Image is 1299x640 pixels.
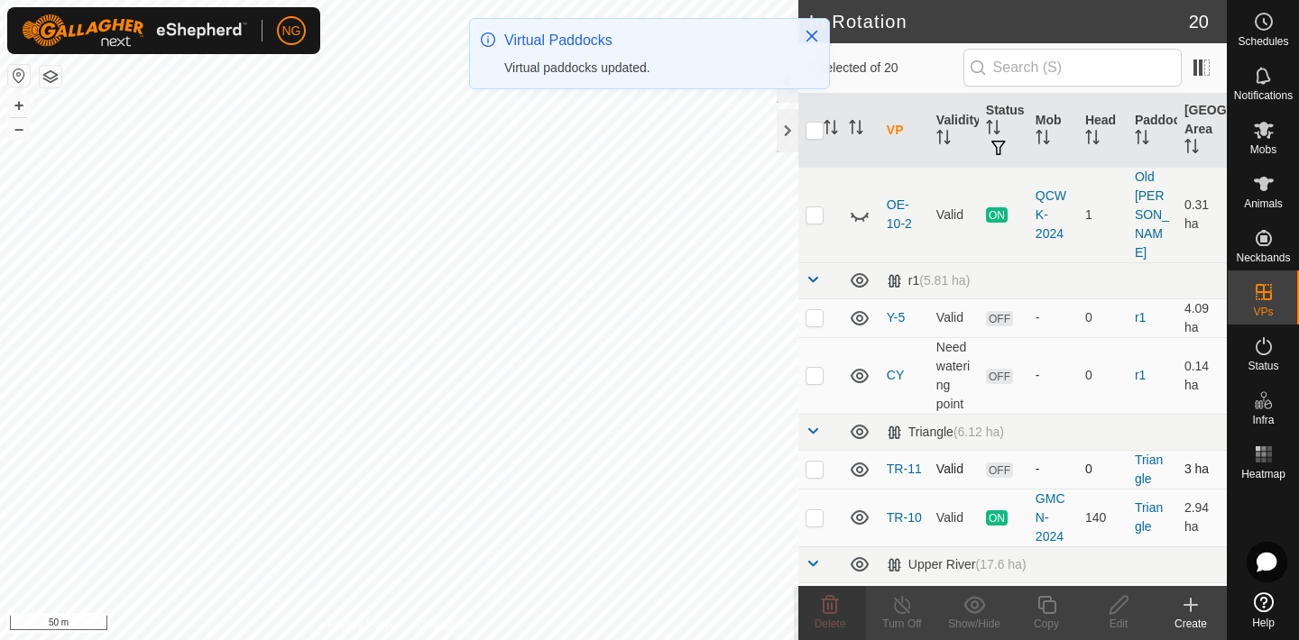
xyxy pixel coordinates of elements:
div: Turn Off [866,616,938,632]
div: r1 [887,273,971,288]
a: Triangle [1135,500,1163,534]
div: Edit [1082,616,1155,632]
div: - [1036,460,1071,479]
a: OE-10-2 [887,197,912,231]
td: Valid [929,582,979,621]
td: Valid [929,450,979,489]
td: 0.31 ha [1177,167,1227,262]
td: Valid [929,298,979,337]
span: Delete [815,617,846,630]
div: - [1036,366,1071,385]
span: Neckbands [1236,252,1290,263]
td: 3 ha [1177,450,1227,489]
span: ON [986,207,1008,223]
p-sorticon: Activate to sort [1085,133,1100,147]
td: 1.27 ha [1177,582,1227,621]
span: OFF [986,369,1013,384]
div: Upper River [887,557,1027,572]
span: (5.81 ha) [919,273,970,288]
a: r1 [1135,368,1146,382]
td: 0 [1078,582,1128,621]
button: Reset Map [8,65,30,87]
span: Schedules [1238,36,1288,47]
td: 2.94 ha [1177,489,1227,546]
a: Help [1228,585,1299,635]
span: 20 [1189,8,1209,35]
div: - [1036,308,1071,327]
span: Notifications [1234,90,1293,101]
p-sorticon: Activate to sort [1184,142,1199,156]
a: TR-10 [887,510,922,525]
div: Show/Hide [938,616,1010,632]
th: Paddock [1128,94,1177,168]
th: Mob [1028,94,1078,168]
div: GMCN-2024 [1036,489,1071,546]
div: QCWK-2024 [1036,187,1071,243]
span: ON [986,510,1008,526]
a: Upper River [1135,585,1169,618]
span: (17.6 ha) [976,557,1027,571]
a: Old [PERSON_NAME] [1135,169,1169,260]
div: Virtual Paddocks [504,30,786,51]
p-sorticon: Activate to sort [824,123,838,137]
p-sorticon: Activate to sort [849,123,863,137]
span: Mobs [1250,144,1276,155]
a: Privacy Policy [327,617,395,633]
a: Triangle [1135,453,1163,486]
p-sorticon: Activate to sort [1135,133,1149,147]
th: Status [979,94,1028,168]
td: Valid [929,489,979,546]
th: Head [1078,94,1128,168]
p-sorticon: Activate to sort [936,133,951,147]
span: Status [1248,361,1278,371]
p-sorticon: Activate to sort [986,123,1000,137]
td: 140 [1078,489,1128,546]
span: NG [282,22,301,41]
p-sorticon: Activate to sort [1036,133,1050,147]
span: Animals [1244,198,1283,209]
a: UPRIVER [887,585,917,618]
span: Heatmap [1241,469,1285,480]
th: Validity [929,94,979,168]
div: Copy [1010,616,1082,632]
div: Create [1155,616,1227,632]
input: Search (S) [963,49,1182,87]
span: 0 selected of 20 [809,59,963,78]
a: CY [887,368,904,382]
h2: In Rotation [809,11,1189,32]
div: Triangle [887,425,1004,440]
td: 1 [1078,167,1128,262]
button: Map Layers [40,66,61,87]
a: TR-11 [887,462,922,476]
span: OFF [986,462,1013,478]
span: OFF [986,311,1013,326]
span: Infra [1252,415,1274,425]
button: + [8,95,30,116]
span: (6.12 ha) [954,425,1004,439]
td: 0 [1078,337,1128,414]
a: r1 [1135,310,1146,325]
a: Contact Us [417,617,470,633]
button: – [8,118,30,140]
td: 0 [1078,298,1128,337]
th: [GEOGRAPHIC_DATA] Area [1177,94,1227,168]
div: Virtual paddocks updated. [504,59,786,78]
span: VPs [1253,306,1273,317]
td: Need watering point [929,337,979,414]
img: Gallagher Logo [22,14,247,47]
td: 4.09 ha [1177,298,1227,337]
button: Close [799,23,825,49]
td: 0.14 ha [1177,337,1227,414]
th: VP [880,94,929,168]
a: Y-5 [887,310,906,325]
span: Help [1252,617,1275,628]
td: Valid [929,167,979,262]
td: 0 [1078,450,1128,489]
